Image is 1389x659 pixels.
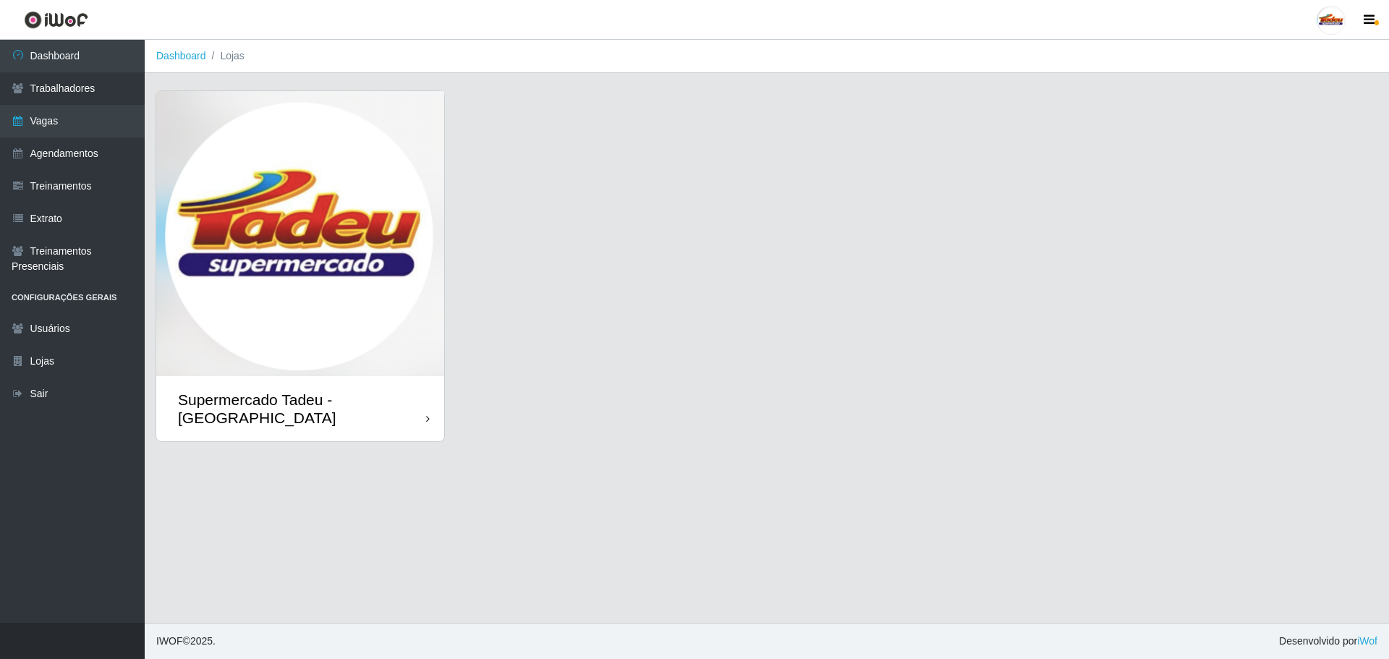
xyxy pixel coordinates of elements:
[156,91,444,441] a: Supermercado Tadeu - [GEOGRAPHIC_DATA]
[156,50,206,61] a: Dashboard
[156,635,183,647] span: IWOF
[156,634,216,649] span: © 2025 .
[145,40,1389,73] nav: breadcrumb
[24,11,88,29] img: CoreUI Logo
[1279,634,1377,649] span: Desenvolvido por
[178,391,426,427] div: Supermercado Tadeu - [GEOGRAPHIC_DATA]
[156,91,444,376] img: cardImg
[1357,635,1377,647] a: iWof
[206,48,245,64] li: Lojas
